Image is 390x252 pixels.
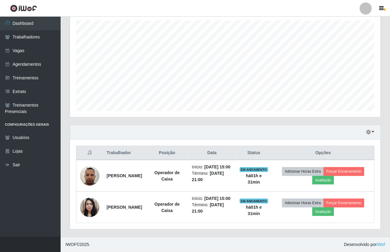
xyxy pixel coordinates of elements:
[282,199,324,207] button: Adicionar Horas Extra
[80,163,99,189] img: 1701473418754.jpeg
[312,176,334,184] button: Avaliação
[107,205,142,210] strong: [PERSON_NAME]
[155,202,180,213] strong: Operador de Caixa
[192,164,232,170] li: Início:
[146,146,188,160] th: Posição
[192,195,232,202] li: Início:
[192,202,232,214] li: Término:
[205,164,231,169] time: [DATE] 15:00
[103,146,146,160] th: Trabalhador
[80,194,99,220] img: 1736008247371.jpeg
[155,170,180,181] strong: Operador de Caixa
[312,207,334,216] button: Avaliação
[240,167,268,172] span: EM ANDAMENTO
[65,242,77,247] span: IWOF
[188,146,236,160] th: Data
[246,173,262,184] strong: há 01 h e 31 min
[236,146,272,160] th: Status
[272,146,374,160] th: Opções
[10,5,37,12] img: CoreUI Logo
[344,241,385,248] span: Desenvolvido por
[377,242,385,247] a: iWof
[192,170,232,183] li: Término:
[324,167,364,176] button: Forçar Encerramento
[246,205,262,216] strong: há 01 h e 31 min
[205,196,231,201] time: [DATE] 15:00
[282,167,324,176] button: Adicionar Horas Extra
[240,199,268,204] span: EM ANDAMENTO
[324,199,364,207] button: Forçar Encerramento
[65,241,90,248] span: © 2025 .
[107,173,142,178] strong: [PERSON_NAME]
